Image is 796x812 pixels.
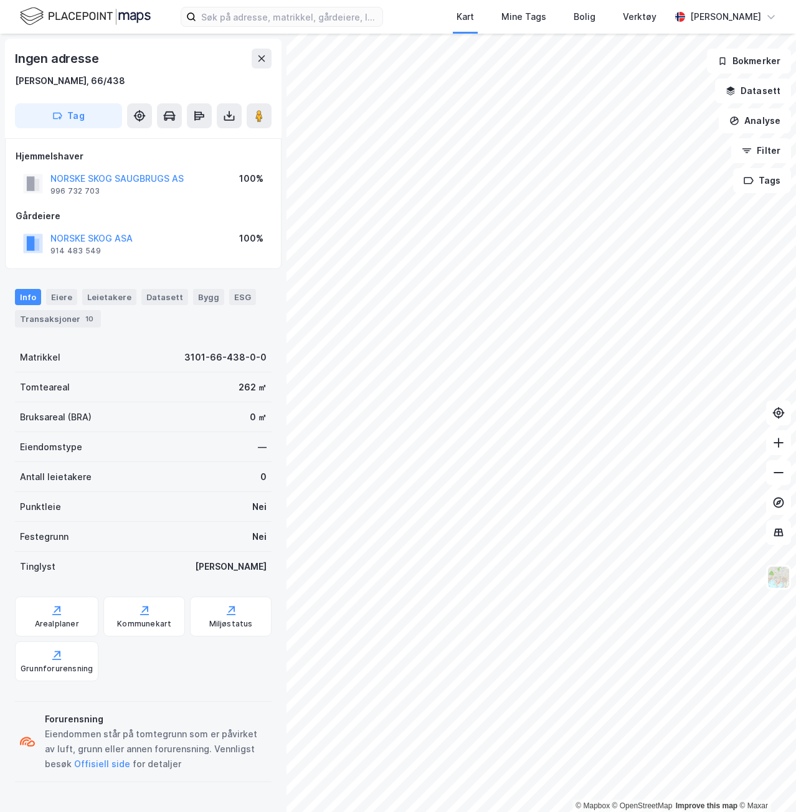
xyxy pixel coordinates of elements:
[707,49,791,73] button: Bokmerker
[260,470,267,484] div: 0
[252,499,267,514] div: Nei
[250,410,267,425] div: 0 ㎡
[15,49,101,68] div: Ingen adresse
[20,380,70,395] div: Tomteareal
[501,9,546,24] div: Mine Tags
[623,9,656,24] div: Verktøy
[209,619,253,629] div: Miljøstatus
[45,727,267,772] div: Eiendommen står på tomtegrunn som er påvirket av luft, grunn eller annen forurensning. Vennligst ...
[690,9,761,24] div: [PERSON_NAME]
[46,289,77,305] div: Eiere
[184,350,267,365] div: 3101-66-438-0-0
[20,410,92,425] div: Bruksareal (BRA)
[20,529,69,544] div: Festegrunn
[35,619,79,629] div: Arealplaner
[141,289,188,305] div: Datasett
[82,289,136,305] div: Leietakere
[21,664,93,674] div: Grunnforurensning
[767,565,790,589] img: Z
[574,9,595,24] div: Bolig
[20,6,151,27] img: logo.f888ab2527a4732fd821a326f86c7f29.svg
[734,752,796,812] div: Kontrollprogram for chat
[20,499,61,514] div: Punktleie
[20,350,60,365] div: Matrikkel
[20,559,55,574] div: Tinglyst
[193,289,224,305] div: Bygg
[196,7,382,26] input: Søk på adresse, matrikkel, gårdeiere, leietakere eller personer
[612,801,673,810] a: OpenStreetMap
[258,440,267,455] div: —
[20,440,82,455] div: Eiendomstype
[457,9,474,24] div: Kart
[15,310,101,328] div: Transaksjoner
[83,313,96,325] div: 10
[719,108,791,133] button: Analyse
[576,801,610,810] a: Mapbox
[15,103,122,128] button: Tag
[733,168,791,193] button: Tags
[15,73,125,88] div: [PERSON_NAME], 66/438
[252,529,267,544] div: Nei
[45,712,267,727] div: Forurensning
[50,246,101,256] div: 914 483 549
[239,171,263,186] div: 100%
[195,559,267,574] div: [PERSON_NAME]
[50,186,100,196] div: 996 732 703
[715,78,791,103] button: Datasett
[734,752,796,812] iframe: Chat Widget
[117,619,171,629] div: Kommunekart
[239,231,263,246] div: 100%
[16,149,271,164] div: Hjemmelshaver
[16,209,271,224] div: Gårdeiere
[20,470,92,484] div: Antall leietakere
[731,138,791,163] button: Filter
[15,289,41,305] div: Info
[229,289,256,305] div: ESG
[239,380,267,395] div: 262 ㎡
[676,801,737,810] a: Improve this map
